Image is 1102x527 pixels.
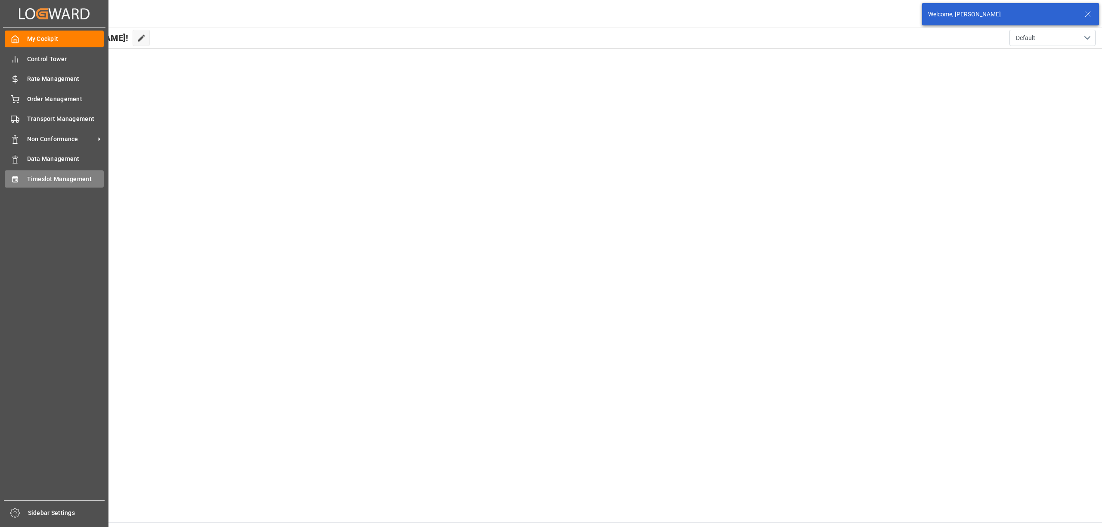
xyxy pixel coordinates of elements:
button: open menu [1009,30,1096,46]
span: Non Conformance [27,135,95,144]
div: Welcome, [PERSON_NAME] [928,10,1076,19]
span: Default [1016,34,1035,43]
span: Transport Management [27,114,104,123]
a: Timeslot Management [5,170,104,187]
a: Transport Management [5,111,104,127]
span: Control Tower [27,55,104,64]
span: Rate Management [27,74,104,83]
span: Timeslot Management [27,175,104,184]
span: My Cockpit [27,34,104,43]
a: Data Management [5,151,104,167]
span: Sidebar Settings [28,509,105,518]
a: My Cockpit [5,31,104,47]
span: Data Management [27,154,104,163]
span: Order Management [27,95,104,104]
a: Order Management [5,90,104,107]
a: Rate Management [5,71,104,87]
